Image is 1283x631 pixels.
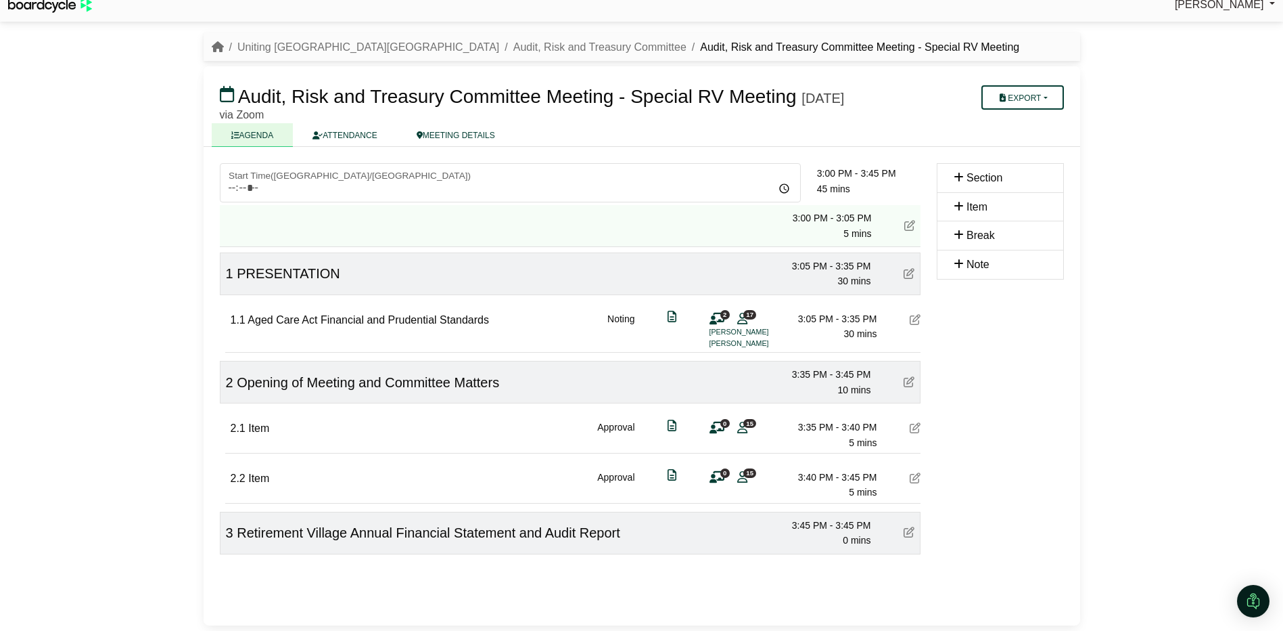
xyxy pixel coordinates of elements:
[1237,585,1269,617] div: Open Intercom Messenger
[607,311,634,350] div: Noting
[237,41,499,53] a: Uniting [GEOGRAPHIC_DATA][GEOGRAPHIC_DATA]
[720,419,730,428] span: 0
[513,41,686,53] a: Audit, Risk and Treasury Committee
[783,470,877,485] div: 3:40 PM - 3:45 PM
[837,276,870,286] span: 30 mins
[801,90,844,106] div: [DATE]
[293,123,396,147] a: ATTENDANCE
[597,420,634,450] div: Approval
[966,201,987,213] span: Item
[226,375,233,390] span: 2
[212,123,294,147] a: AGENDA
[966,259,989,270] span: Note
[248,314,489,326] span: Aged Care Act Financial and Prudential Standards
[397,123,515,147] a: MEETING DETAILS
[849,437,877,448] span: 5 mins
[231,473,246,484] span: 2.2
[843,535,870,546] span: 0 mins
[783,420,877,435] div: 3:35 PM - 3:40 PM
[849,487,877,498] span: 5 mins
[220,109,264,121] span: via Zoom
[783,311,877,326] div: 3:05 PM - 3:35 PM
[966,230,995,241] span: Break
[237,375,499,390] span: Opening of Meeting and Committee Matters
[248,473,269,484] span: Item
[709,326,811,338] li: [PERSON_NAME]
[231,422,246,434] span: 2.1
[837,385,870,395] span: 10 mins
[777,211,872,225] div: 3:00 PM - 3:05 PM
[743,419,756,428] span: 15
[981,85,1063,110] button: Export
[743,310,756,319] span: 17
[720,310,730,319] span: 2
[776,367,871,382] div: 3:35 PM - 3:45 PM
[237,266,340,281] span: PRESENTATION
[720,469,730,477] span: 0
[817,166,920,181] div: 3:00 PM - 3:45 PM
[238,86,797,107] span: Audit, Risk and Treasury Committee Meeting - Special RV Meeting
[212,39,1020,56] nav: breadcrumb
[226,266,233,281] span: 1
[237,525,620,540] span: Retirement Village Annual Financial Statement and Audit Report
[776,259,871,274] div: 3:05 PM - 3:35 PM
[817,183,850,194] span: 45 mins
[743,469,756,477] span: 15
[231,314,246,326] span: 1.1
[248,422,269,434] span: Item
[843,328,877,339] span: 30 mins
[597,470,634,500] div: Approval
[226,525,233,540] span: 3
[776,518,871,533] div: 3:45 PM - 3:45 PM
[686,39,1019,56] li: Audit, Risk and Treasury Committee Meeting - Special RV Meeting
[843,228,871,239] span: 5 mins
[709,338,811,349] li: [PERSON_NAME]
[966,172,1002,183] span: Section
